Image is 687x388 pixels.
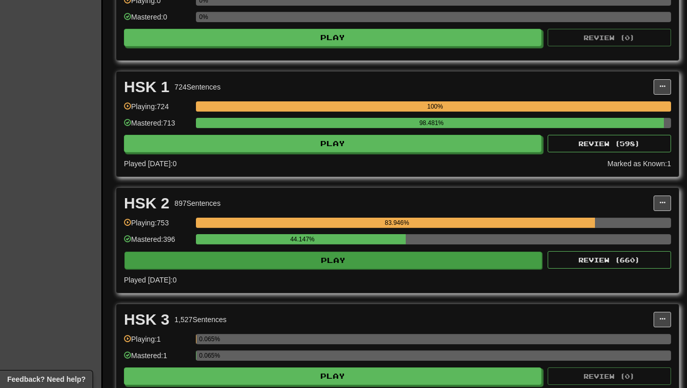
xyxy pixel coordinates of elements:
[199,218,594,228] div: 83.946%
[124,101,191,118] div: Playing: 724
[124,350,191,367] div: Mastered: 1
[124,79,169,95] div: HSK 1
[607,158,671,169] div: Marked as Known: 1
[548,367,671,385] button: Review (0)
[174,198,221,208] div: 897 Sentences
[124,367,541,385] button: Play
[174,82,221,92] div: 724 Sentences
[548,135,671,152] button: Review (598)
[124,252,542,269] button: Play
[124,135,541,152] button: Play
[124,29,541,46] button: Play
[124,334,191,351] div: Playing: 1
[124,118,191,135] div: Mastered: 713
[7,374,85,384] span: Open feedback widget
[199,118,664,128] div: 98.481%
[199,234,406,244] div: 44.147%
[124,234,191,251] div: Mastered: 396
[124,276,176,284] span: Played [DATE]: 0
[124,218,191,235] div: Playing: 753
[124,196,169,211] div: HSK 2
[174,314,226,325] div: 1,527 Sentences
[199,101,671,112] div: 100%
[124,12,191,29] div: Mastered: 0
[124,312,169,327] div: HSK 3
[548,29,671,46] button: Review (0)
[548,251,671,269] button: Review (660)
[124,160,176,168] span: Played [DATE]: 0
